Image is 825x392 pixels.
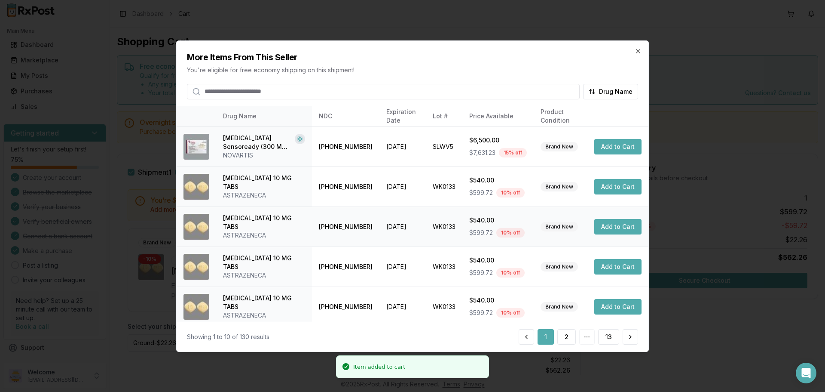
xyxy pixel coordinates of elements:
[312,167,379,207] td: [PHONE_NUMBER]
[379,287,425,327] td: [DATE]
[598,329,619,345] button: 13
[183,254,209,280] img: Farxiga 10 MG TABS
[557,329,576,345] button: 2
[426,167,462,207] td: WK0133
[538,329,554,345] button: 1
[223,271,305,280] div: ASTRAZENECA
[541,262,578,272] div: Brand New
[594,179,642,194] button: Add to Cart
[594,139,642,154] button: Add to Cart
[496,188,525,198] div: 10 % off
[312,247,379,287] td: [PHONE_NUMBER]
[223,174,305,191] div: [MEDICAL_DATA] 10 MG TABS
[541,142,578,151] div: Brand New
[499,148,527,157] div: 15 % off
[541,182,578,191] div: Brand New
[426,247,462,287] td: WK0133
[187,51,638,63] h2: More Items From This Seller
[426,287,462,327] td: WK0133
[541,302,578,312] div: Brand New
[223,191,305,200] div: ASTRAZENECA
[223,214,305,231] div: [MEDICAL_DATA] 10 MG TABS
[379,106,425,127] th: Expiration Date
[223,134,291,151] div: [MEDICAL_DATA] Sensoready (300 MG) 150 MG/ML SOAJ
[469,256,527,265] div: $540.00
[469,269,493,277] span: $599.72
[379,127,425,167] td: [DATE]
[183,174,209,200] img: Farxiga 10 MG TABS
[496,268,525,278] div: 10 % off
[469,309,493,317] span: $599.72
[594,299,642,315] button: Add to Cart
[379,247,425,287] td: [DATE]
[469,188,493,197] span: $599.72
[216,106,312,127] th: Drug Name
[183,134,209,160] img: Cosentyx Sensoready (300 MG) 150 MG/ML SOAJ
[312,127,379,167] td: [PHONE_NUMBER]
[469,176,527,185] div: $540.00
[223,294,305,311] div: [MEDICAL_DATA] 10 MG TABS
[426,127,462,167] td: SLWV5
[183,214,209,240] img: Farxiga 10 MG TABS
[223,151,305,160] div: NOVARTIS
[223,311,305,320] div: ASTRAZENECA
[594,259,642,275] button: Add to Cart
[426,106,462,127] th: Lot #
[469,216,527,225] div: $540.00
[426,207,462,247] td: WK0133
[534,106,587,127] th: Product Condition
[469,296,527,305] div: $540.00
[462,106,534,127] th: Price Available
[469,228,493,237] span: $599.72
[541,222,578,231] div: Brand New
[312,287,379,327] td: [PHONE_NUMBER]
[223,254,305,271] div: [MEDICAL_DATA] 10 MG TABS
[379,207,425,247] td: [DATE]
[599,87,632,96] span: Drug Name
[583,83,638,99] button: Drug Name
[379,167,425,207] td: [DATE]
[469,148,495,157] span: $7,631.23
[312,207,379,247] td: [PHONE_NUMBER]
[312,106,379,127] th: NDC
[496,308,525,318] div: 10 % off
[187,333,269,341] div: Showing 1 to 10 of 130 results
[187,65,638,74] p: You're eligible for free economy shipping on this shipment!
[594,219,642,235] button: Add to Cart
[183,294,209,320] img: Farxiga 10 MG TABS
[496,228,525,238] div: 10 % off
[469,136,527,145] div: $6,500.00
[223,231,305,240] div: ASTRAZENECA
